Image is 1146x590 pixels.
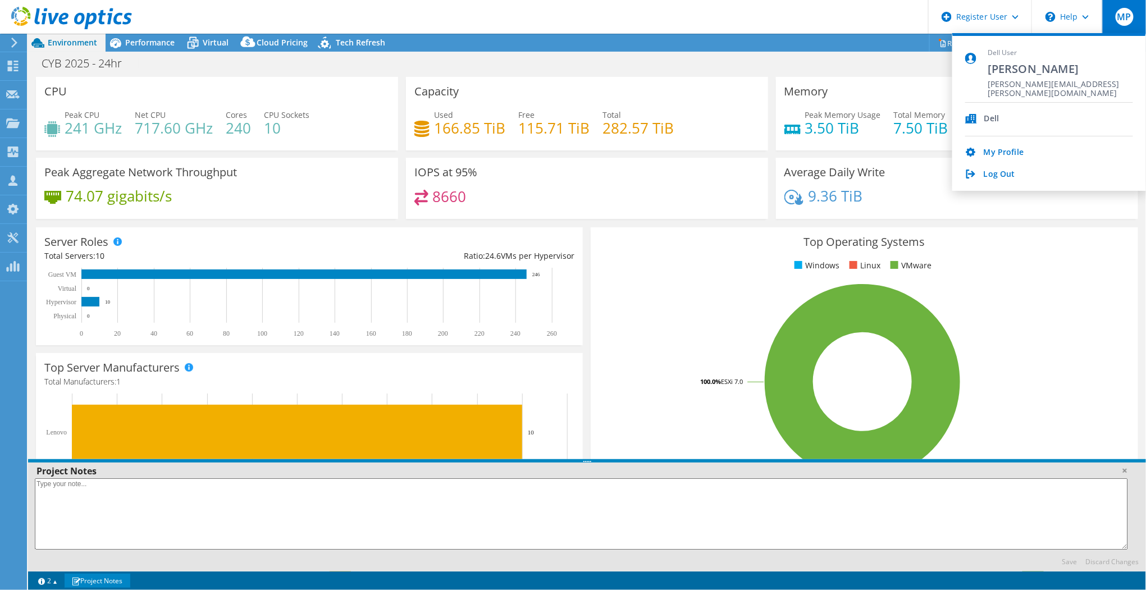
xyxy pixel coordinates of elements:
[65,574,130,588] a: Project Notes
[602,109,621,120] span: Total
[87,286,90,291] text: 0
[433,190,467,203] h4: 8660
[46,298,76,306] text: Hypervisor
[309,250,574,262] div: Ratio: VMs per Hypervisor
[226,122,251,134] h4: 240
[602,122,674,134] h4: 282.57 TiB
[203,37,229,48] span: Virtual
[805,109,881,120] span: Peak Memory Usage
[135,109,166,120] span: Net CPU
[929,34,983,52] a: Reports
[1045,12,1056,22] svg: \n
[474,330,485,337] text: 220
[30,574,65,588] a: 2
[125,37,175,48] span: Performance
[226,109,247,120] span: Cores
[984,148,1024,158] a: My Profile
[434,109,453,120] span: Used
[518,122,590,134] h4: 115.71 TiB
[36,57,139,70] h1: CYB 2025 - 24hr
[547,330,557,337] text: 260
[48,37,97,48] span: Environment
[700,377,721,386] tspan: 100.0%
[257,330,267,337] text: 100
[28,463,1146,479] div: Project Notes
[808,190,862,202] h4: 9.36 TiB
[46,428,67,436] text: Lenovo
[984,114,999,125] div: Dell
[984,170,1015,180] a: Log Out
[66,190,172,202] h4: 74.07 gigabits/s
[414,85,459,98] h3: Capacity
[294,330,304,337] text: 120
[186,330,193,337] text: 60
[114,330,121,337] text: 20
[44,362,180,374] h3: Top Server Manufacturers
[65,122,122,134] h4: 241 GHz
[366,330,376,337] text: 160
[87,313,90,319] text: 0
[528,429,535,436] text: 10
[257,37,308,48] span: Cloud Pricing
[44,250,309,262] div: Total Servers:
[988,61,1133,76] span: [PERSON_NAME]
[264,109,309,120] span: CPU Sockets
[485,250,501,261] span: 24.6
[105,299,111,305] text: 10
[847,259,880,272] li: Linux
[135,122,213,134] h4: 717.60 GHz
[44,85,67,98] h3: CPU
[805,122,881,134] h4: 3.50 TiB
[264,122,309,134] h4: 10
[44,166,237,179] h3: Peak Aggregate Network Throughput
[58,285,77,292] text: Virtual
[888,259,932,272] li: VMware
[223,330,230,337] text: 80
[116,376,121,387] span: 1
[894,122,948,134] h4: 7.50 TiB
[95,250,104,261] span: 10
[784,166,885,179] h3: Average Daily Write
[150,330,157,337] text: 40
[599,236,1129,248] h3: Top Operating Systems
[402,330,412,337] text: 180
[44,376,574,388] h4: Total Manufacturers:
[438,330,448,337] text: 200
[532,272,540,277] text: 246
[48,271,76,278] text: Guest VM
[44,236,108,248] h3: Server Roles
[65,109,99,120] span: Peak CPU
[330,330,340,337] text: 140
[894,109,946,120] span: Total Memory
[721,377,743,386] tspan: ESXi 7.0
[434,122,505,134] h4: 166.85 TiB
[988,80,1133,90] span: [PERSON_NAME][EMAIL_ADDRESS][PERSON_NAME][DOMAIN_NAME]
[518,109,535,120] span: Free
[336,37,385,48] span: Tech Refresh
[784,85,828,98] h3: Memory
[792,259,839,272] li: Windows
[414,166,477,179] h3: IOPS at 95%
[988,48,1133,58] span: Dell User
[1116,8,1134,26] span: MP
[80,330,83,337] text: 0
[53,312,76,320] text: Physical
[510,330,521,337] text: 240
